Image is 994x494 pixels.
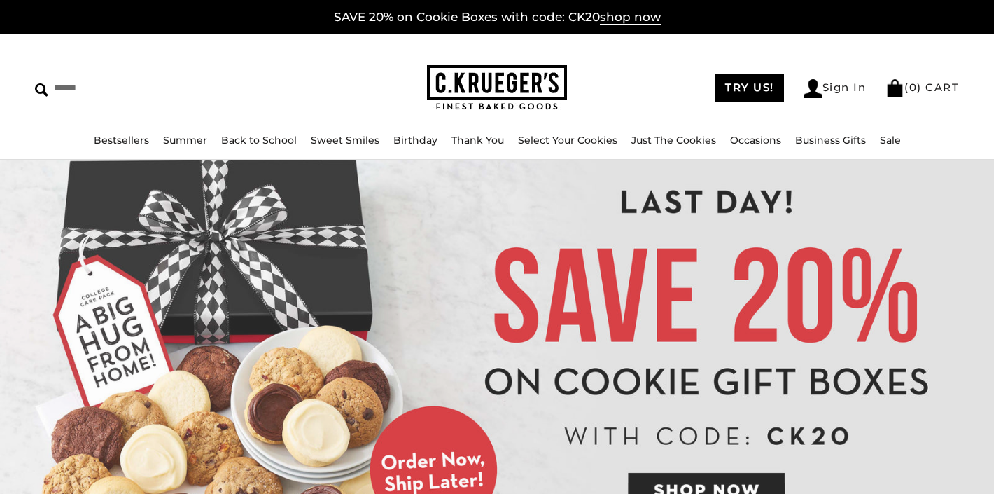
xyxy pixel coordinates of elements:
[631,134,716,146] a: Just The Cookies
[427,65,567,111] img: C.KRUEGER'S
[518,134,617,146] a: Select Your Cookies
[35,77,251,99] input: Search
[393,134,437,146] a: Birthday
[334,10,661,25] a: SAVE 20% on Cookie Boxes with code: CK20shop now
[94,134,149,146] a: Bestsellers
[795,134,866,146] a: Business Gifts
[311,134,379,146] a: Sweet Smiles
[885,79,904,97] img: Bag
[909,81,918,94] span: 0
[880,134,901,146] a: Sale
[451,134,504,146] a: Thank You
[715,74,784,102] a: TRY US!
[163,134,207,146] a: Summer
[804,79,867,98] a: Sign In
[885,81,959,94] a: (0) CART
[221,134,297,146] a: Back to School
[600,10,661,25] span: shop now
[730,134,781,146] a: Occasions
[804,79,822,98] img: Account
[35,83,48,97] img: Search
